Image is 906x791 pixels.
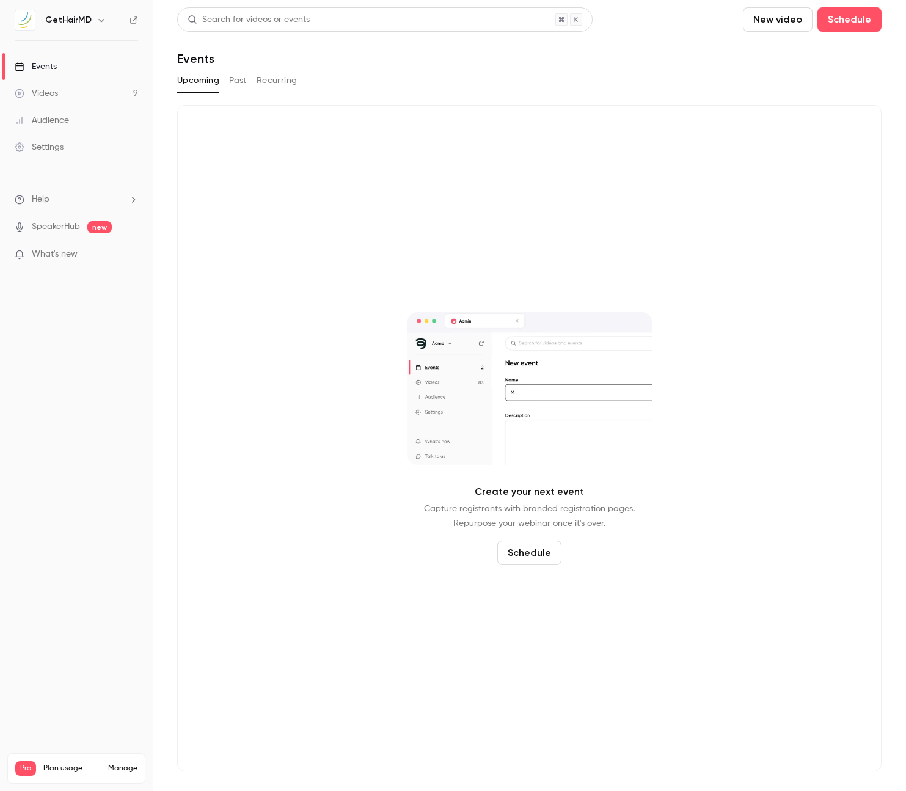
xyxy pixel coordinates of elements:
h6: GetHairMD [45,14,92,26]
button: Upcoming [177,71,219,90]
p: Create your next event [475,484,584,499]
img: GetHairMD [15,10,35,30]
h1: Events [177,51,214,66]
a: SpeakerHub [32,221,80,233]
p: Capture registrants with branded registration pages. Repurpose your webinar once it's over. [424,501,635,531]
div: Search for videos or events [188,13,310,26]
span: new [87,221,112,233]
div: Events [15,60,57,73]
li: help-dropdown-opener [15,193,138,206]
div: Audience [15,114,69,126]
button: Recurring [257,71,298,90]
div: Settings [15,141,64,153]
div: Videos [15,87,58,100]
button: Past [229,71,247,90]
button: Schedule [817,7,882,32]
button: New video [743,7,813,32]
button: Schedule [497,541,561,565]
span: Plan usage [43,764,101,773]
span: Pro [15,761,36,776]
iframe: Noticeable Trigger [123,249,138,260]
a: Manage [108,764,137,773]
span: What's new [32,248,78,261]
span: Help [32,193,49,206]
